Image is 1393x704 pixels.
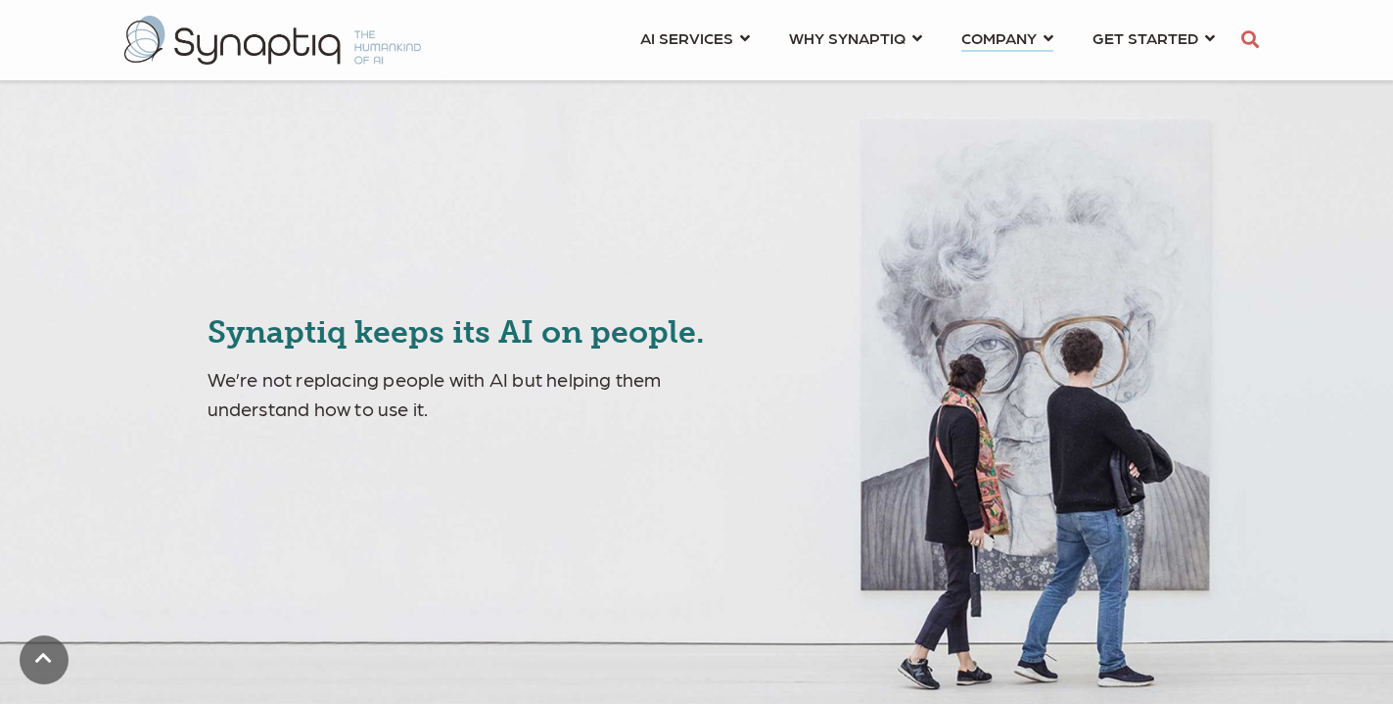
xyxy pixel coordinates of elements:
a: GET STARTED [1092,20,1215,56]
p: We’re not replacing people with AI but helping them understand how to use it. [208,364,768,423]
a: AI SERVICES [640,20,750,56]
img: synaptiq logo-2 [124,16,421,65]
span: Synaptiq keeps its AI on people. [208,313,705,351]
span: WHY SYNAPTIQ [789,28,905,47]
span: GET STARTED [1092,28,1198,47]
span: COMPANY [961,28,1037,47]
a: COMPANY [961,20,1053,56]
span: AI SERVICES [640,28,733,47]
a: WHY SYNAPTIQ [789,20,922,56]
nav: menu [621,5,1234,75]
